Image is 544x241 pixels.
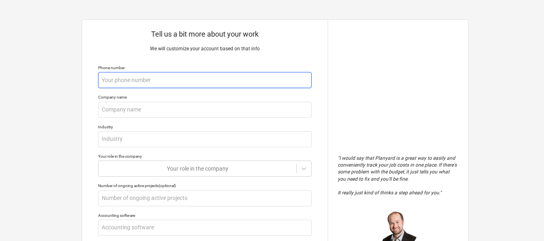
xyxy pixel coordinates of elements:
div: Phone number [98,65,312,70]
p: We will customize your account based on that info [98,45,312,52]
div: Company name [98,95,312,100]
p: " I would say that Planyard is a great way to easily and conveniently track your job costs in one... [338,155,458,196]
div: Accounting software [98,213,312,218]
iframe: Chat Widget [504,202,544,241]
input: Industry [98,131,312,147]
div: Industry [98,124,312,130]
input: Company name [98,102,312,118]
input: Your phone number [98,72,312,88]
div: Your role in the company [98,154,312,159]
input: Number of ongoing active projects [98,190,312,206]
div: Number of ongoing active projects (optional) [98,183,312,188]
input: Accounting software [98,220,312,236]
p: Tell us a bit more about your work [98,29,312,39]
